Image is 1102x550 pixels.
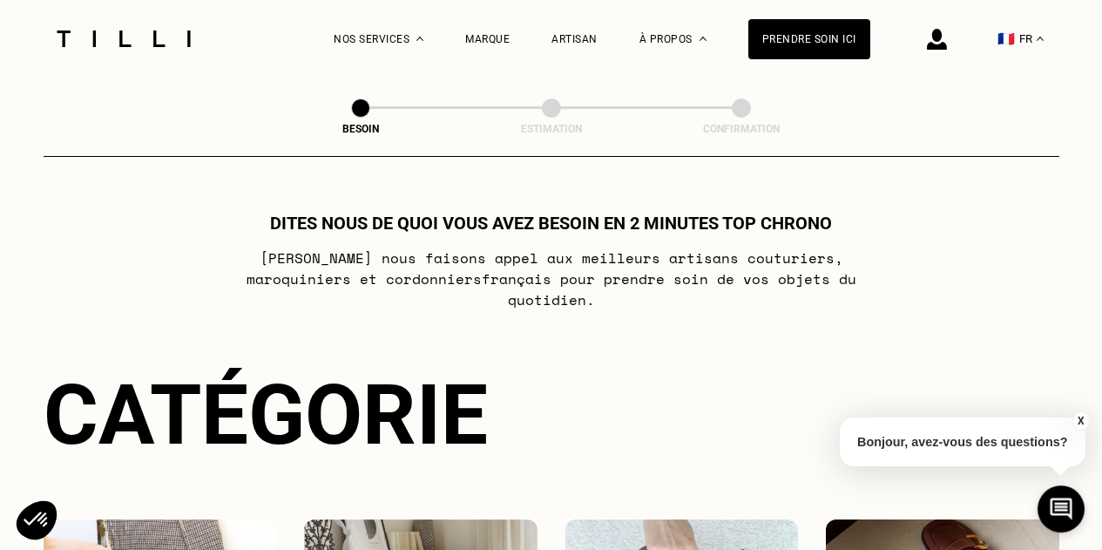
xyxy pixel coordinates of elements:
div: Confirmation [654,123,828,135]
h1: Dites nous de quoi vous avez besoin en 2 minutes top chrono [270,213,832,234]
div: Catégorie [44,366,1059,464]
a: Prendre soin ici [748,19,870,59]
span: 🇫🇷 [997,31,1015,47]
div: Estimation [464,123,639,135]
img: icône connexion [927,29,947,50]
a: Marque [465,33,510,45]
div: Besoin [274,123,448,135]
img: Logo du service de couturière Tilli [51,31,197,47]
img: Menu déroulant à propos [700,37,706,41]
img: menu déroulant [1037,37,1044,41]
p: [PERSON_NAME] nous faisons appel aux meilleurs artisans couturiers , maroquiniers et cordonniers ... [206,248,896,310]
button: X [1072,411,1089,431]
a: Artisan [551,33,598,45]
p: Bonjour, avez-vous des questions? [840,418,1085,466]
img: Menu déroulant [416,37,423,41]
